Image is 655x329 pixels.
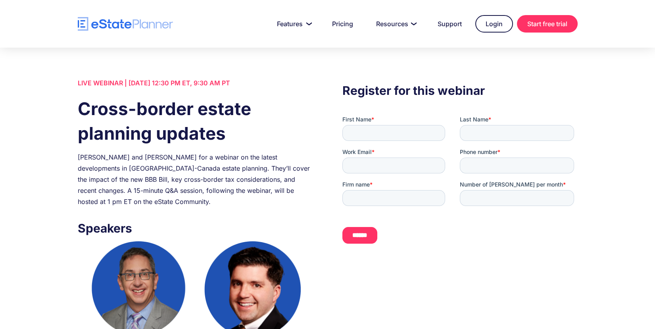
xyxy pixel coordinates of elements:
div: LIVE WEBINAR | [DATE] 12:30 PM ET, 9:30 AM PT [78,77,313,89]
a: Support [428,16,471,32]
a: Resources [367,16,424,32]
div: [PERSON_NAME] and [PERSON_NAME] for a webinar on the latest developments in [GEOGRAPHIC_DATA]-Can... [78,152,313,207]
a: home [78,17,173,31]
h1: Cross-border estate planning updates [78,96,313,146]
h3: Register for this webinar [342,81,577,100]
a: Start free trial [517,15,578,33]
a: Login [475,15,513,33]
iframe: Form 0 [342,115,577,250]
a: Features [267,16,319,32]
h3: Speakers [78,219,313,237]
a: Pricing [323,16,363,32]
